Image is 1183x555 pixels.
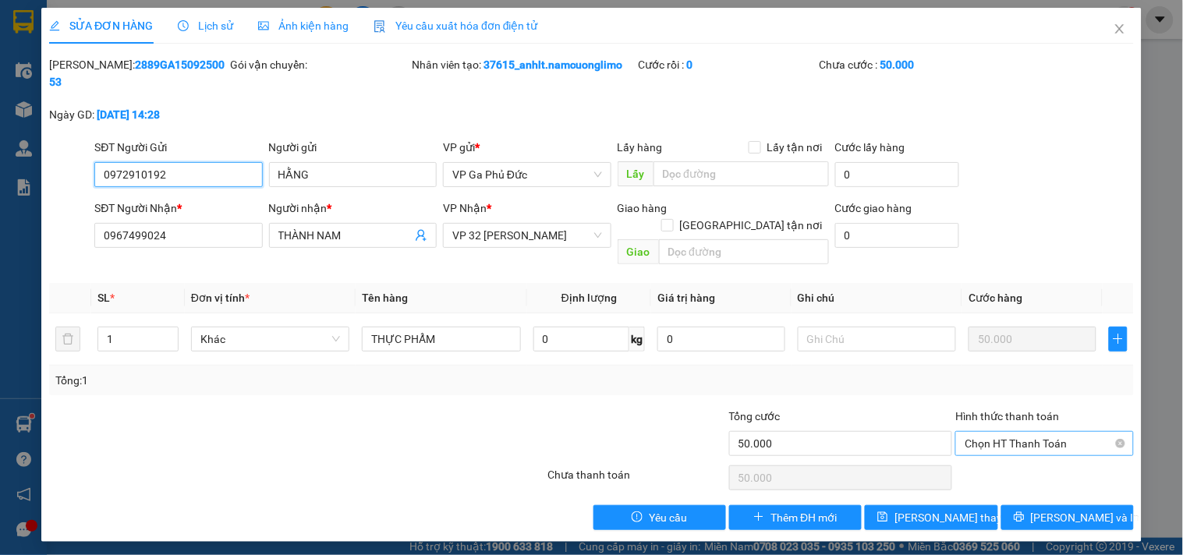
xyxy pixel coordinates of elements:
[1014,511,1025,524] span: printer
[191,292,250,304] span: Đơn vị tính
[269,139,437,156] div: Người gửi
[49,19,153,32] span: SỬA ĐƠN HÀNG
[835,202,912,214] label: Cước giao hàng
[97,292,110,304] span: SL
[49,56,227,90] div: [PERSON_NAME]:
[49,106,227,123] div: Ngày GD:
[231,56,409,73] div: Gói vận chuyển:
[653,161,829,186] input: Dọc đường
[674,217,829,234] span: [GEOGRAPHIC_DATA] tận nơi
[362,292,408,304] span: Tên hàng
[835,141,905,154] label: Cước lấy hàng
[659,239,829,264] input: Dọc đường
[269,200,437,217] div: Người nhận
[629,327,645,352] span: kg
[649,509,687,526] span: Yêu cầu
[618,239,659,264] span: Giao
[761,139,829,156] span: Lấy tận nơi
[546,466,727,493] div: Chưa thanh toán
[1110,333,1127,345] span: plus
[55,372,458,389] div: Tổng: 1
[835,223,960,248] input: Cước giao hàng
[639,56,816,73] div: Cước rồi :
[618,141,663,154] span: Lấy hàng
[178,19,233,32] span: Lịch sử
[687,58,693,71] b: 0
[178,20,189,31] span: clock-circle
[955,410,1059,422] label: Hình thức thanh toán
[200,327,340,351] span: Khác
[258,20,269,31] span: picture
[593,505,726,530] button: exclamation-circleYêu cầu
[189,18,609,61] b: Công ty TNHH Trọng Hiếu Phú Thọ - Nam Cường Limousine
[561,292,617,304] span: Định lượng
[443,139,611,156] div: VP gửi
[632,511,643,524] span: exclamation-circle
[729,410,781,422] span: Tổng cước
[49,20,60,31] span: edit
[865,505,997,530] button: save[PERSON_NAME] thay đổi
[362,327,520,352] input: VD: Bàn, Ghế
[443,202,487,214] span: VP Nhận
[146,85,652,104] li: Hotline: 1900400028
[820,56,997,73] div: Chưa cước :
[753,511,764,524] span: plus
[965,432,1124,455] span: Chọn HT Thanh Toán
[94,200,262,217] div: SĐT Người Nhận
[146,65,652,85] li: Số nhà [STREET_ADDRESS][PERSON_NAME]
[258,19,349,32] span: Ảnh kiện hàng
[1001,505,1134,530] button: printer[PERSON_NAME] và In
[835,162,960,187] input: Cước lấy hàng
[1109,327,1128,352] button: plus
[412,56,636,73] div: Nhân viên tạo:
[374,19,538,32] span: Yêu cầu xuất hóa đơn điện tử
[452,163,601,186] span: VP Ga Phủ Đức
[729,505,862,530] button: plusThêm ĐH mới
[894,509,1019,526] span: [PERSON_NAME] thay đổi
[969,292,1022,304] span: Cước hàng
[55,327,80,352] button: delete
[1114,23,1126,35] span: close
[880,58,915,71] b: 50.000
[657,292,715,304] span: Giá trị hàng
[374,20,386,33] img: icon
[798,327,956,352] input: Ghi Chú
[49,58,225,88] b: 2889GA1509250053
[877,511,888,524] span: save
[97,108,160,121] b: [DATE] 14:28
[1116,439,1125,448] span: close-circle
[415,229,427,242] span: user-add
[1098,8,1142,51] button: Close
[770,509,837,526] span: Thêm ĐH mới
[483,58,622,71] b: 37615_anhlt.namcuonglimo
[1031,509,1140,526] span: [PERSON_NAME] và In
[94,139,262,156] div: SĐT Người Gửi
[792,283,962,313] th: Ghi chú
[618,202,668,214] span: Giao hàng
[969,327,1096,352] input: 0
[452,224,601,247] span: VP 32 Mạc Thái Tổ
[618,161,653,186] span: Lấy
